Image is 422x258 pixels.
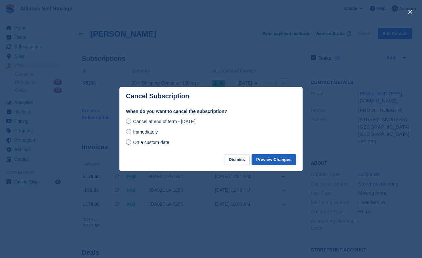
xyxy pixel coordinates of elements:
[405,7,415,17] button: close
[133,140,169,145] span: On a custom date
[126,129,131,134] input: Immediately
[224,154,250,165] button: Dismiss
[126,119,131,124] input: Cancel at end of term - [DATE]
[126,108,296,115] label: When do you want to cancel the subscription?
[133,119,195,124] span: Cancel at end of term - [DATE]
[133,129,158,135] span: Immediately
[126,92,189,100] p: Cancel Subscription
[126,139,131,145] input: On a custom date
[252,154,296,165] button: Preview Changes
